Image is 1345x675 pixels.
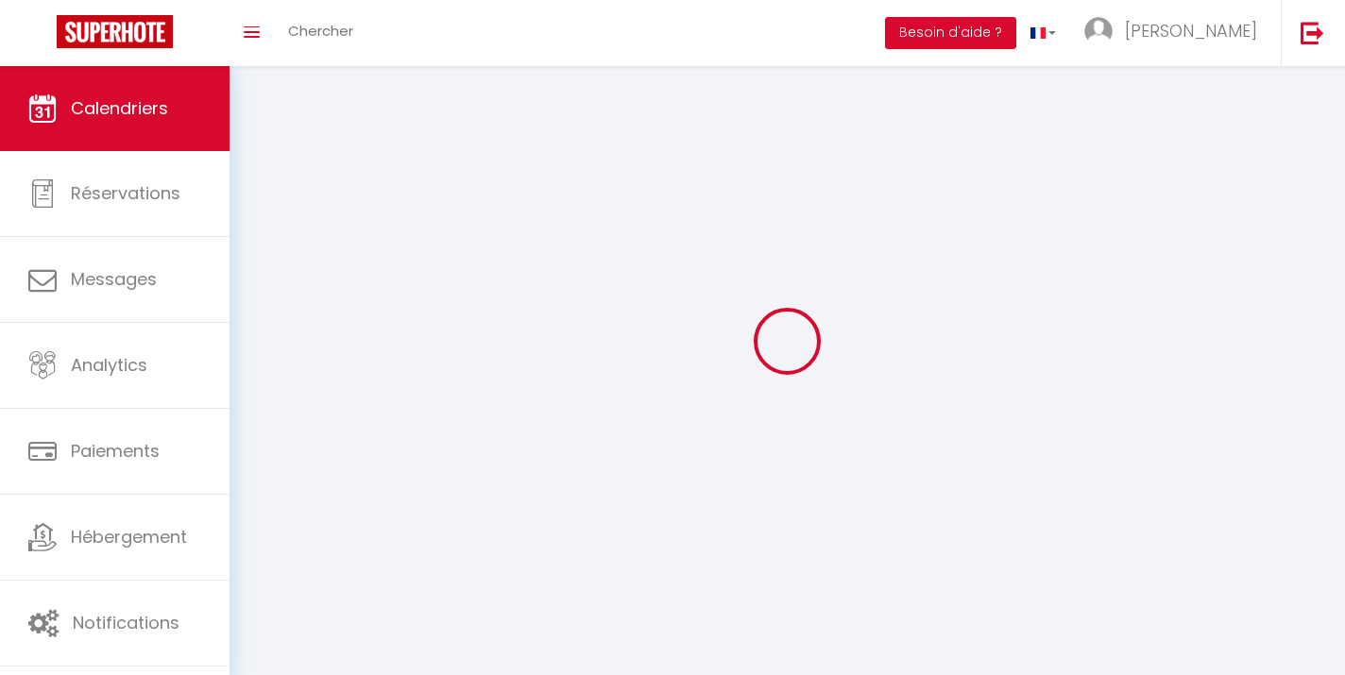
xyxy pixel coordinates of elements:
span: Chercher [288,21,353,41]
span: [PERSON_NAME] [1125,19,1257,42]
img: Super Booking [57,15,173,48]
span: Analytics [71,353,147,377]
span: Messages [71,267,157,291]
button: Besoin d'aide ? [885,17,1016,49]
span: Réservations [71,181,180,205]
img: logout [1301,21,1324,44]
span: Paiements [71,439,160,463]
span: Notifications [73,611,179,634]
img: ... [1084,17,1113,45]
span: Calendriers [71,96,168,120]
span: Hébergement [71,525,187,548]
